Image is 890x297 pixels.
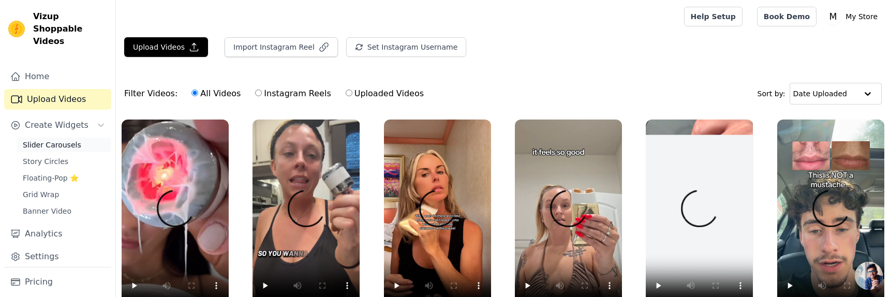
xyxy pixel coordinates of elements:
label: Uploaded Videos [345,87,424,100]
span: Banner Video [23,206,71,216]
a: Story Circles [17,154,111,169]
span: Story Circles [23,156,68,167]
input: Instagram Reels [255,90,262,96]
label: Instagram Reels [255,87,331,100]
button: Upload Videos [124,37,208,57]
a: Grid Wrap [17,187,111,202]
span: Vizup Shoppable Videos [33,10,107,48]
a: Floating-Pop ⭐ [17,171,111,185]
img: Vizup [8,21,25,37]
span: Grid Wrap [23,189,59,200]
label: All Videos [191,87,241,100]
a: Help Setup [684,7,743,26]
a: Pricing [4,272,111,292]
p: My Store [841,7,882,26]
a: Slider Carousels [17,138,111,152]
a: Analytics [4,224,111,244]
div: Open chat [855,262,883,290]
span: Floating-Pop ⭐ [23,173,79,183]
a: Upload Videos [4,89,111,110]
input: Uploaded Videos [346,90,352,96]
a: Banner Video [17,204,111,218]
button: Import Instagram Reel [225,37,338,57]
button: Set Instagram Username [346,37,466,57]
text: M [829,11,837,22]
a: Home [4,66,111,87]
button: Create Widgets [4,115,111,136]
span: Create Widgets [25,119,88,131]
button: M My Store [825,7,882,26]
a: Book Demo [757,7,817,26]
a: Settings [4,246,111,267]
div: Sort by: [758,83,882,105]
input: All Videos [191,90,198,96]
span: Slider Carousels [23,140,81,150]
div: Filter Videos: [124,82,429,106]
